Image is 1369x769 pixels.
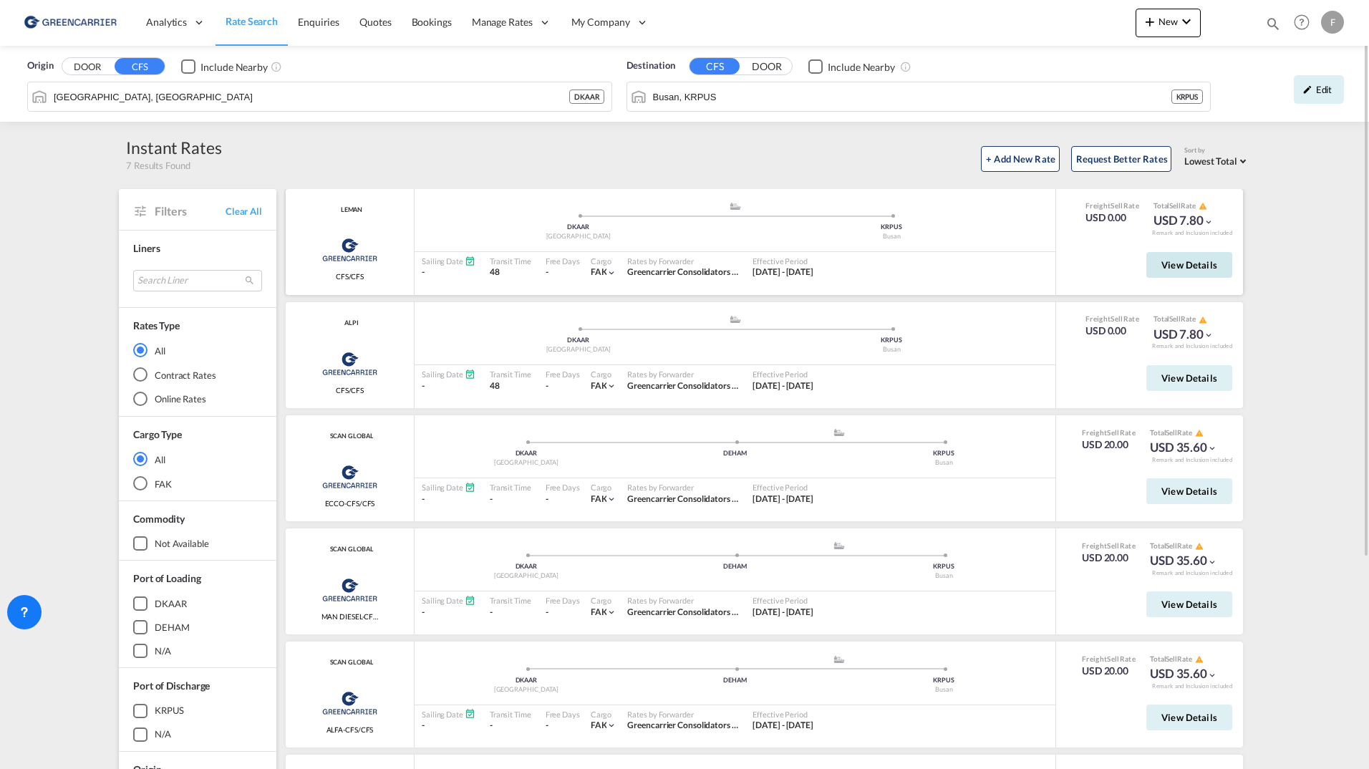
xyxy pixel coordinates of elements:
div: Effective Period [753,709,813,720]
div: DKAAR [155,597,187,610]
div: - [422,720,475,732]
div: Remark and Inclusion included [1141,456,1243,464]
div: Include Nearby [828,60,895,74]
div: Greencarrier Consolidators (Denmark) [627,380,738,392]
md-checkbox: DKAAR [133,596,262,611]
md-icon: icon-chevron-down [1207,443,1217,453]
span: Sell [1169,314,1181,323]
div: DEHAM [631,562,840,571]
div: Free Days [546,482,580,493]
div: Free Days [546,709,580,720]
input: Search by Port [653,86,1171,107]
div: Transit Time [490,709,531,720]
div: Total Rate [1153,314,1214,325]
md-select: Select: Lowest Total [1184,152,1250,168]
md-icon: icon-alert [1199,202,1207,211]
md-checkbox: N/A [133,727,262,742]
md-icon: icon-chevron-down [1178,13,1195,30]
md-icon: assets/icons/custom/ship-fill.svg [727,203,744,210]
div: Greencarrier Consolidators (Denmark) [627,606,738,619]
span: Help [1290,10,1314,34]
div: Sailing Date [422,709,475,720]
span: FAK [591,606,607,617]
span: Greencarrier Consolidators ([GEOGRAPHIC_DATA]) [627,606,826,617]
span: View Details [1161,712,1217,723]
div: 01 Aug 2025 - 31 Aug 2025 [753,380,813,392]
div: DKAAR [422,449,631,458]
span: Analytics [146,15,187,29]
md-icon: Schedules Available [465,708,475,719]
div: Contract / Rate Agreement / Tariff / Spot Pricing Reference Number: SCAN GLOBAL [326,658,374,667]
md-icon: icon-chevron-down [1207,557,1217,567]
div: [GEOGRAPHIC_DATA] [422,571,631,581]
div: USD 35.60 [1150,665,1217,682]
span: Greencarrier Consolidators ([GEOGRAPHIC_DATA]) [627,380,826,391]
md-icon: Unchecked: Ignores neighbouring ports when fetching rates.Checked : Includes neighbouring ports w... [271,61,282,72]
md-checkbox: Checkbox No Ink [808,59,895,74]
div: Effective Period [753,369,813,379]
div: Cargo [591,482,617,493]
div: Freight Rate [1085,314,1139,324]
div: F [1321,11,1344,34]
span: ALFA-CFS/CFS [326,725,374,735]
span: Sell [1107,541,1119,550]
span: View Details [1161,372,1217,384]
div: USD 7.80 [1153,212,1214,229]
div: Contract / Rate Agreement / Tariff / Spot Pricing Reference Number: LEMAN [337,205,363,215]
span: My Company [571,15,630,29]
div: - [422,493,475,506]
md-icon: icon-chevron-down [606,720,616,730]
div: USD 20.00 [1082,437,1136,452]
button: icon-alert [1197,201,1207,212]
div: Busan [839,458,1048,468]
span: SCAN GLOBAL [326,432,374,441]
span: FAK [591,266,607,277]
md-icon: Schedules Available [465,256,475,266]
span: Clear All [226,205,262,218]
span: FAK [591,493,607,504]
div: Freight Rate [1082,654,1136,664]
div: USD 35.60 [1150,552,1217,569]
div: N/A [155,727,171,740]
md-radio-button: Online Rates [133,392,262,406]
md-radio-button: Contract Rates [133,367,262,382]
span: Port of Discharge [133,679,210,692]
div: 48 [490,266,531,279]
div: Rates Type [133,319,180,333]
div: Transit Time [490,256,531,266]
div: KRPUS [839,449,1048,458]
div: Rates by Forwarder [627,369,738,379]
div: Freight Rate [1082,541,1136,551]
img: b0b18ec08afe11efb1d4932555f5f09d.png [21,6,118,39]
div: Contract / Rate Agreement / Tariff / Spot Pricing Reference Number: SCAN GLOBAL [326,432,374,441]
div: Sort by [1184,146,1250,155]
md-input-container: Busan, KRPUS [627,82,1211,111]
button: View Details [1146,478,1232,504]
div: Cargo Type [133,427,182,442]
img: Greencarrier Consolidators [318,572,382,608]
div: - [546,266,548,279]
md-radio-button: All [133,452,262,466]
input: Search by Port [54,86,569,107]
div: DKAAR [569,90,604,104]
md-icon: icon-plus 400-fg [1141,13,1158,30]
div: DEHAM [631,449,840,458]
div: Cargo [591,595,617,606]
md-icon: icon-chevron-down [1207,670,1217,680]
div: KRPUS [155,704,184,717]
div: Help [1290,10,1321,36]
div: Total Rate [1150,654,1217,665]
md-checkbox: Checkbox No Ink [181,59,268,74]
div: Sailing Date [422,482,475,493]
span: SCAN GLOBAL [326,658,374,667]
div: Greencarrier Consolidators (Denmark) [627,266,738,279]
span: Liners [133,242,160,254]
div: N/A [155,644,171,657]
div: Rates by Forwarder [627,482,738,493]
div: Transit Time [490,369,531,379]
div: KRPUS [735,336,1049,345]
md-input-container: Aarhus, DKAAR [28,82,611,111]
div: Instant Rates [126,136,222,159]
div: Rates by Forwarder [627,709,738,720]
md-icon: icon-alert [1195,542,1204,551]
